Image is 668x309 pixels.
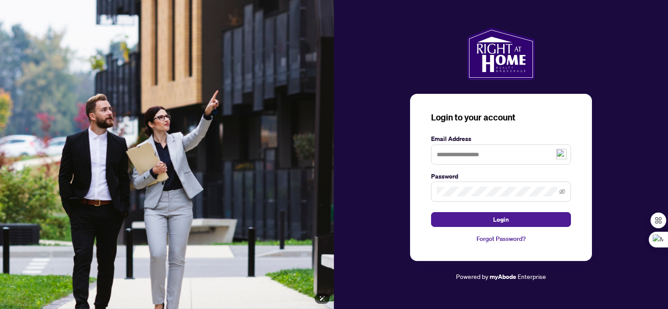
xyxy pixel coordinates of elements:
img: npw-badge-icon-locked.svg [556,149,567,159]
img: ma-logo [467,27,535,80]
span: Login [493,213,509,227]
a: myAbode [490,272,516,282]
label: Email Address [431,134,571,144]
a: Forgot Password? [431,234,571,244]
label: Password [431,172,571,181]
span: Enterprise [518,272,546,280]
h3: Login to your account [431,111,571,124]
button: Login [431,212,571,227]
img: npw-badge-icon-locked.svg [547,189,554,196]
span: eye-invisible [559,189,565,195]
span: Powered by [456,272,488,280]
